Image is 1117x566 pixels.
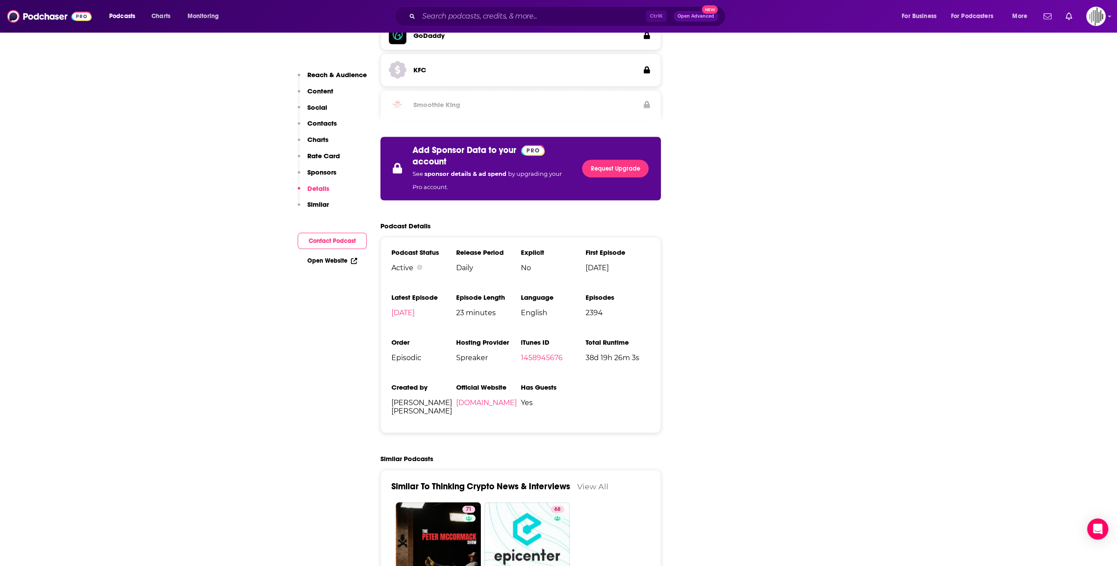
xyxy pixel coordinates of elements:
h3: Podcast Status [391,248,456,256]
h3: Episodes [585,293,650,301]
button: Contacts [298,119,337,135]
h3: Release Period [456,248,520,256]
p: Social [307,103,327,112]
button: open menu [896,9,947,23]
button: Content [298,87,333,103]
img: GoDaddy logo [389,26,406,44]
a: View All [577,481,608,491]
span: Yes [520,398,585,406]
span: For Business [902,10,936,22]
p: Add Sponsor Data to your [413,144,516,155]
span: 23 minutes [456,308,520,317]
a: Similar To Thinking Crypto News & Interviews [391,480,570,492]
button: Open AdvancedNew [674,11,718,22]
span: Podcasts [109,10,135,22]
img: Podchaser Pro [521,145,545,156]
a: 68 [551,506,564,513]
h3: KFC [413,66,426,74]
span: sponsor details & ad spend [424,170,508,177]
button: Sponsors [298,168,336,184]
p: Sponsors [307,168,336,176]
span: No [520,263,585,272]
button: Similar [298,200,329,216]
span: 68 [554,505,560,514]
p: Details [307,184,329,193]
input: Search podcasts, credits, & more... [419,9,646,23]
a: Request Upgrade [582,160,649,177]
a: 1458945676 [520,353,562,361]
span: Episodic [391,353,456,361]
h3: iTunes ID [520,338,585,346]
p: Rate Card [307,152,340,160]
span: [DATE] [585,263,650,272]
a: 71 [462,506,475,513]
span: Ctrl K [646,11,667,22]
h3: Episode Length [456,293,520,301]
div: Active [391,263,456,272]
button: Details [298,184,329,201]
span: 38d 19h 26m 3s [585,353,650,361]
button: open menu [945,9,1006,23]
button: open menu [103,9,147,23]
h3: Official Website [456,383,520,391]
p: Charts [307,135,328,144]
h2: Podcast Details [380,221,431,230]
p: Similar [307,200,329,209]
h3: Hosting Provider [456,338,520,346]
p: Content [307,87,333,95]
span: 71 [466,505,472,514]
button: open menu [1006,9,1038,23]
h3: Total Runtime [585,338,650,346]
a: Open Website [307,257,357,264]
a: Show notifications dropdown [1040,9,1055,24]
div: Open Intercom Messenger [1087,518,1108,540]
button: Rate Card [298,152,340,168]
a: Show notifications dropdown [1062,9,1076,24]
button: Social [298,103,327,119]
h3: Has Guests [520,383,585,391]
h3: GoDaddy [413,31,445,40]
img: Podchaser - Follow, Share and Rate Podcasts [7,8,92,25]
img: User Profile [1086,7,1106,26]
h2: Similar Podcasts [380,454,433,462]
button: Contact Podcast [298,233,367,249]
p: Reach & Audience [307,71,367,79]
button: Show profile menu [1086,7,1106,26]
span: For Podcasters [951,10,993,22]
span: Open Advanced [678,14,714,19]
a: [DOMAIN_NAME] [456,398,516,406]
span: Charts [151,10,170,22]
span: Monitoring [188,10,219,22]
span: Daily [456,263,520,272]
h3: Latest Episode [391,293,456,301]
span: New [702,5,718,14]
button: open menu [181,9,230,23]
span: [PERSON_NAME] [PERSON_NAME] [391,398,456,415]
h3: Order [391,338,456,346]
a: Pro website [521,144,545,155]
h3: First Episode [585,248,650,256]
h3: Explicit [520,248,585,256]
button: Reach & Audience [298,71,367,87]
p: See by upgrading your Pro account. [413,167,572,193]
div: Search podcasts, credits, & more... [403,6,734,26]
span: Spreaker [456,353,520,361]
span: More [1012,10,1027,22]
h3: Language [520,293,585,301]
button: Charts [298,135,328,152]
span: Logged in as gpg2 [1086,7,1106,26]
a: Charts [146,9,176,23]
a: [DATE] [391,308,415,317]
p: Contacts [307,119,337,127]
span: English [520,308,585,317]
h3: Created by [391,383,456,391]
p: account [413,156,446,167]
span: 2394 [585,308,650,317]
